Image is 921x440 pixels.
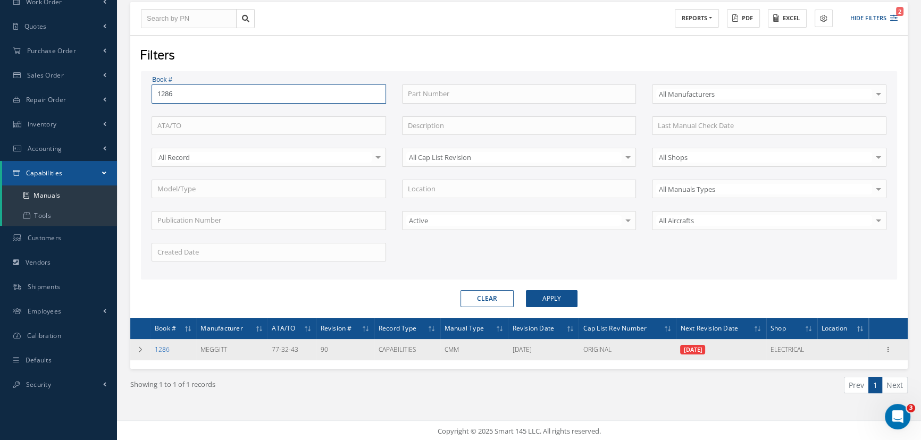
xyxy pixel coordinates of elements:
input: Created Date [152,243,386,262]
td: ELECTRICAL [766,339,817,360]
a: Capabilities [2,161,117,185]
abbr: Outdated [680,345,705,354]
span: 3 [907,404,915,412]
td: CAPABILITIES [374,339,440,360]
span: Revision # [321,323,352,333]
span: Inventory [28,120,57,129]
span: Manufacturer [200,323,242,333]
span: [DATE] [680,345,705,354]
span: Sales Order [27,71,64,80]
span: Capabilities [26,168,63,177]
button: Clear [460,290,514,307]
a: Manuals [2,185,117,206]
input: Last Manual Check Date [652,116,886,136]
iframe: Intercom live chat [885,404,910,429]
span: Customers [28,233,62,242]
input: Description [402,116,637,136]
input: Part Number [402,84,637,104]
span: Record Type [379,323,416,333]
td: 77-32-43 [267,339,316,360]
span: Quotes [24,22,47,31]
button: Hide Filters2 [841,10,898,27]
span: Calibration [27,331,61,340]
span: ATA/TO [272,323,295,333]
div: Showing 1 to 1 of 1 records [122,377,519,402]
span: All Cap List Revision [406,152,622,163]
a: 1286 [155,345,170,354]
input: ATA/TO [152,116,386,136]
td: CMM [440,339,508,360]
a: Tools [2,206,117,226]
span: Defaults [26,356,52,365]
button: Excel [768,9,807,28]
button: Apply [526,290,577,307]
span: Security [26,380,51,389]
span: Repair Order [26,95,66,104]
span: Active [406,215,622,226]
span: Purchase Order [27,46,76,55]
span: All Record [156,152,372,163]
span: Accounting [28,144,62,153]
label: Book # [152,75,386,84]
input: Publication Number [152,211,386,230]
td: 90 [316,339,374,360]
span: Manual Type [445,323,484,333]
span: Employees [28,307,62,316]
span: Cap List Rev Number [583,323,647,333]
span: Location [822,323,848,333]
span: Revision Date [512,323,554,333]
span: Book # [155,323,176,333]
span: All Shops [656,152,872,163]
td: [DATE] [508,339,579,360]
span: All Manufacturers [656,89,872,99]
div: Copyright © 2025 Smart 145 LLC. All rights reserved. [128,426,910,437]
button: PDF [727,9,760,28]
input: Model/Type [152,180,386,199]
span: All Manuals Types [656,184,872,194]
span: Shipments [28,282,61,291]
input: Book # [152,84,386,104]
span: MEGGITT [200,345,227,354]
span: 2 [896,7,903,16]
span: Shop [771,323,786,333]
span: Next Revision Date [680,323,738,333]
button: REPORTS [675,9,719,28]
span: All Aircrafts [656,215,872,226]
td: ORIGINAL [579,339,676,360]
a: 1 [868,377,882,393]
input: Search by PN [141,9,237,28]
span: Vendors [26,258,51,267]
div: Filters [132,46,904,66]
input: Location [402,180,637,199]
